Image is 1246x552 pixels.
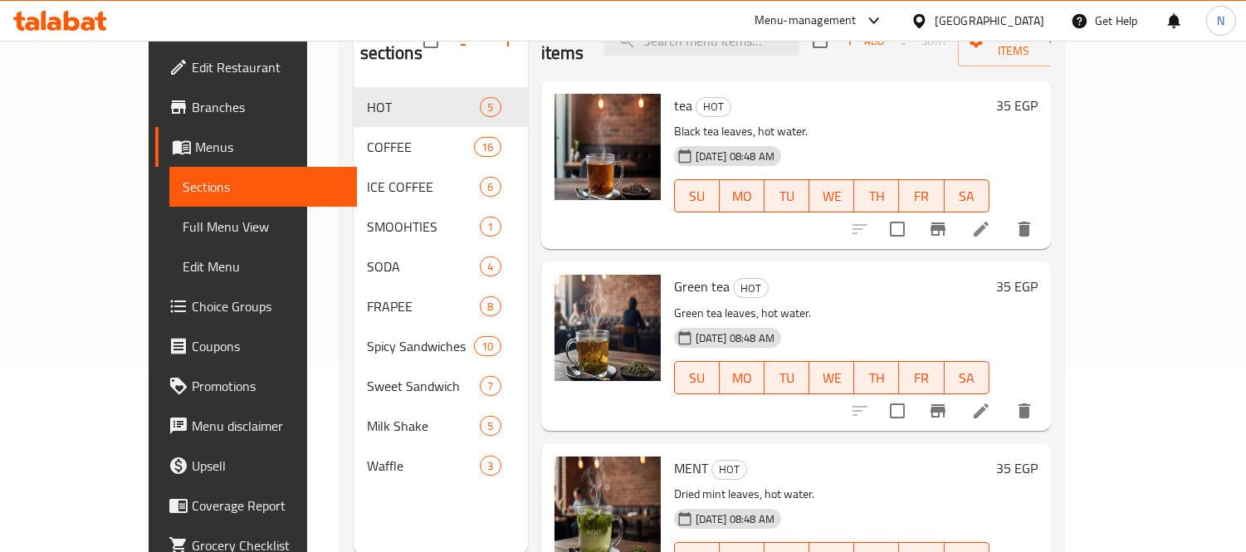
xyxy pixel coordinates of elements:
span: Edit Restaurant [192,57,344,77]
button: MO [720,361,765,394]
span: Choice Groups [192,296,344,316]
a: Promotions [155,366,357,406]
a: Menus [155,127,357,167]
span: ICE COFFEE [367,177,481,197]
div: items [480,177,501,197]
button: FR [899,179,944,212]
span: Select to update [880,393,915,428]
span: Spicy Sandwiches [367,336,475,356]
div: ICE COFFEE6 [354,167,528,207]
div: SODA4 [354,247,528,286]
span: Menus [195,137,344,157]
button: TU [765,361,809,394]
div: COFFEE16 [354,127,528,167]
div: items [480,97,501,117]
button: Branch-specific-item [918,391,958,431]
div: items [480,296,501,316]
span: Select to update [880,212,915,247]
a: Full Menu View [169,207,357,247]
a: Edit Restaurant [155,47,357,87]
span: 3 [481,458,500,474]
img: tea [555,94,661,200]
span: SODA [367,256,481,276]
a: Sections [169,167,357,207]
span: Sections [183,177,344,197]
div: items [480,256,501,276]
h2: Menu items [541,16,584,66]
span: Sweet Sandwich [367,376,481,396]
span: FR [906,184,937,208]
div: FRAPEE8 [354,286,528,326]
button: WE [809,361,854,394]
div: Waffle3 [354,446,528,486]
span: Upsell [192,456,344,476]
span: HOT [734,279,768,298]
span: Waffle [367,456,481,476]
button: FR [899,361,944,394]
p: Green tea leaves, hot water. [674,303,989,324]
a: Upsell [155,446,357,486]
div: Menu-management [755,11,857,31]
button: delete [1004,391,1044,431]
nav: Menu sections [354,81,528,492]
p: Black tea leaves, hot water. [674,121,989,142]
div: HOT5 [354,87,528,127]
a: Branches [155,87,357,127]
p: Dried mint leaves, hot water. [674,484,989,505]
span: Green tea [674,274,730,299]
div: HOT [733,278,769,298]
span: 7 [481,379,500,394]
a: Coverage Report [155,486,357,525]
span: SU [682,366,713,390]
span: Milk Shake [367,416,481,436]
span: tea [674,93,692,118]
button: SA [945,179,989,212]
span: FRAPEE [367,296,481,316]
span: MO [726,184,758,208]
h6: 35 EGP [996,94,1038,117]
div: HOT [696,97,731,117]
span: TU [771,366,803,390]
button: WE [809,179,854,212]
div: [GEOGRAPHIC_DATA] [935,12,1044,30]
span: SU [682,184,713,208]
span: 6 [481,179,500,195]
div: items [480,456,501,476]
button: TH [854,179,899,212]
span: Coupons [192,336,344,356]
span: HOT [367,97,481,117]
span: 5 [481,100,500,115]
div: items [480,376,501,396]
span: HOT [696,97,730,116]
span: WE [816,366,848,390]
h2: Menu sections [360,16,423,66]
span: [DATE] 08:48 AM [689,149,781,164]
span: N [1217,12,1224,30]
span: Menu disclaimer [192,416,344,436]
span: TH [861,366,892,390]
a: Choice Groups [155,286,357,326]
span: Promotions [192,376,344,396]
span: [DATE] 08:48 AM [689,511,781,527]
div: items [480,217,501,237]
div: Milk Shake5 [354,406,528,446]
img: Green tea [555,275,661,381]
span: SA [951,184,983,208]
span: TH [861,184,892,208]
button: SU [674,179,720,212]
span: SMOOHTIES [367,217,481,237]
span: Branches [192,97,344,117]
a: Edit menu item [971,401,991,421]
button: Branch-specific-item [918,209,958,249]
div: HOT [711,460,747,480]
div: SMOOHTIES1 [354,207,528,247]
span: 16 [475,139,500,155]
span: MO [726,366,758,390]
div: items [474,336,501,356]
span: Edit Menu [183,256,344,276]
